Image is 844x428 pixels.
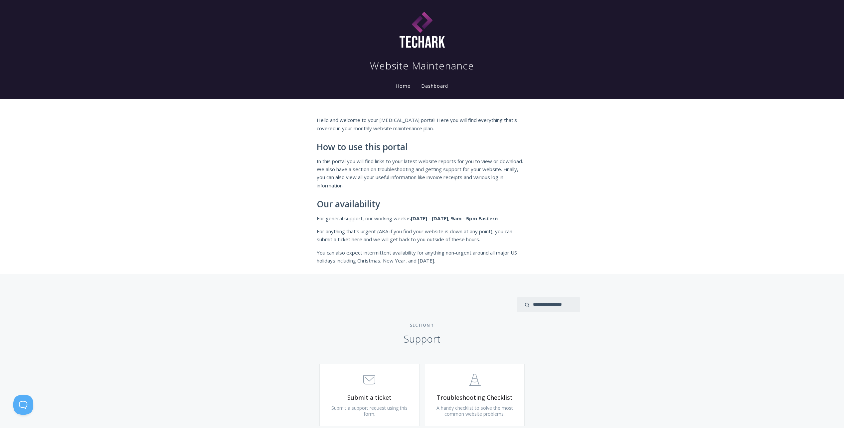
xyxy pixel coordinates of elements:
a: Home [395,83,412,89]
p: For general support, our working week is . [317,214,528,222]
iframe: Toggle Customer Support [13,395,33,415]
span: Submit a support request using this form. [331,405,408,417]
h1: Website Maintenance [370,59,474,72]
span: Troubleshooting Checklist [435,394,515,401]
p: For anything that's urgent (AKA if you find your website is down at any point), you can submit a ... [317,227,528,244]
h2: How to use this portal [317,142,528,152]
p: You can also expect intermittent availability for anything non-urgent around all major US holiday... [317,249,528,265]
a: Submit a ticket Submit a support request using this form. [319,364,420,426]
strong: [DATE] - [DATE], 9am - 5pm Eastern [411,215,498,222]
p: In this portal you will find links to your latest website reports for you to view or download. We... [317,157,528,190]
span: A handy checklist to solve the most common website problems. [436,405,513,417]
a: Troubleshooting Checklist A handy checklist to solve the most common website problems. [425,364,525,426]
p: Hello and welcome to your [MEDICAL_DATA] portal! Here you will find everything that's covered in ... [317,116,528,132]
span: Submit a ticket [330,394,409,401]
h2: Our availability [317,199,528,209]
a: Dashboard [420,83,449,90]
input: search input [517,297,580,312]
